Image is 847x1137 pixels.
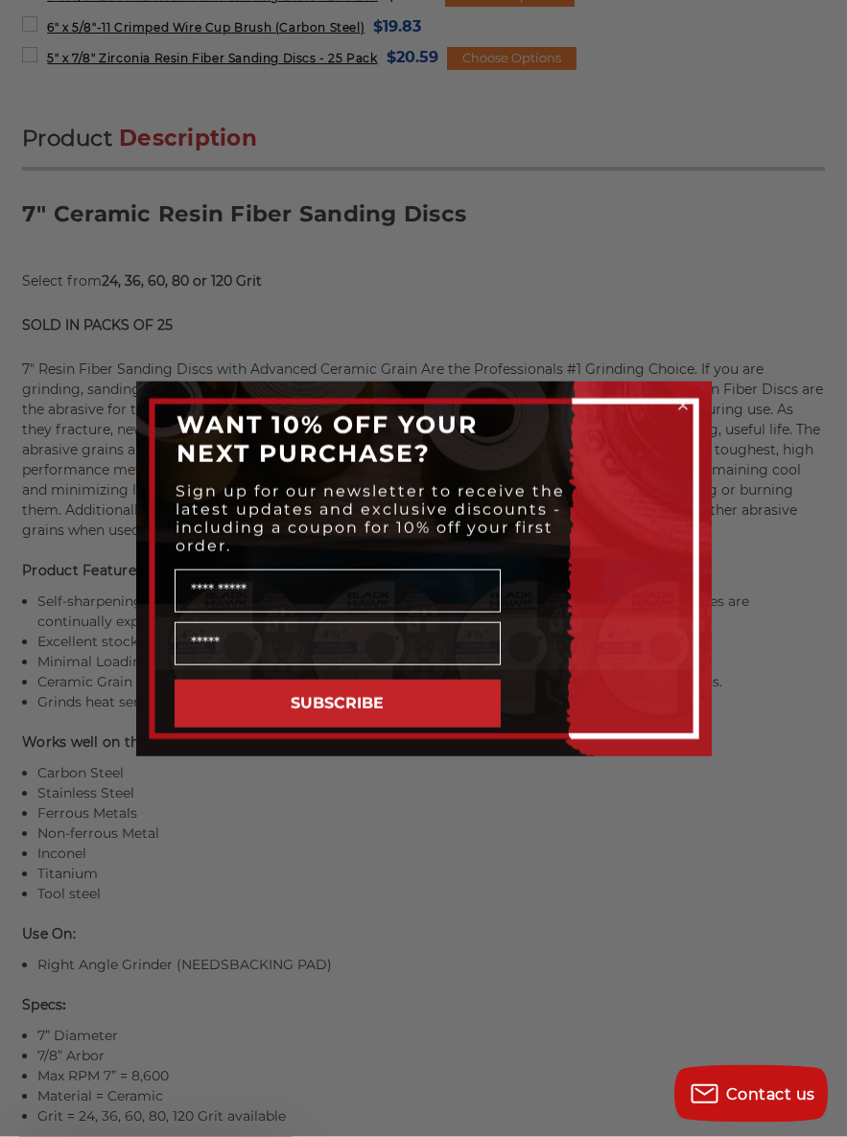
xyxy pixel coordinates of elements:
[673,396,693,415] button: Close dialog
[726,1085,815,1103] span: Contact us
[176,482,565,555] span: Sign up for our newsletter to receive the latest updates and exclusive discounts - including a co...
[175,622,501,665] input: Email
[175,680,501,728] button: SUBSCRIBE
[674,1065,828,1123] button: Contact us
[176,410,478,468] span: WANT 10% OFF YOUR NEXT PURCHASE?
